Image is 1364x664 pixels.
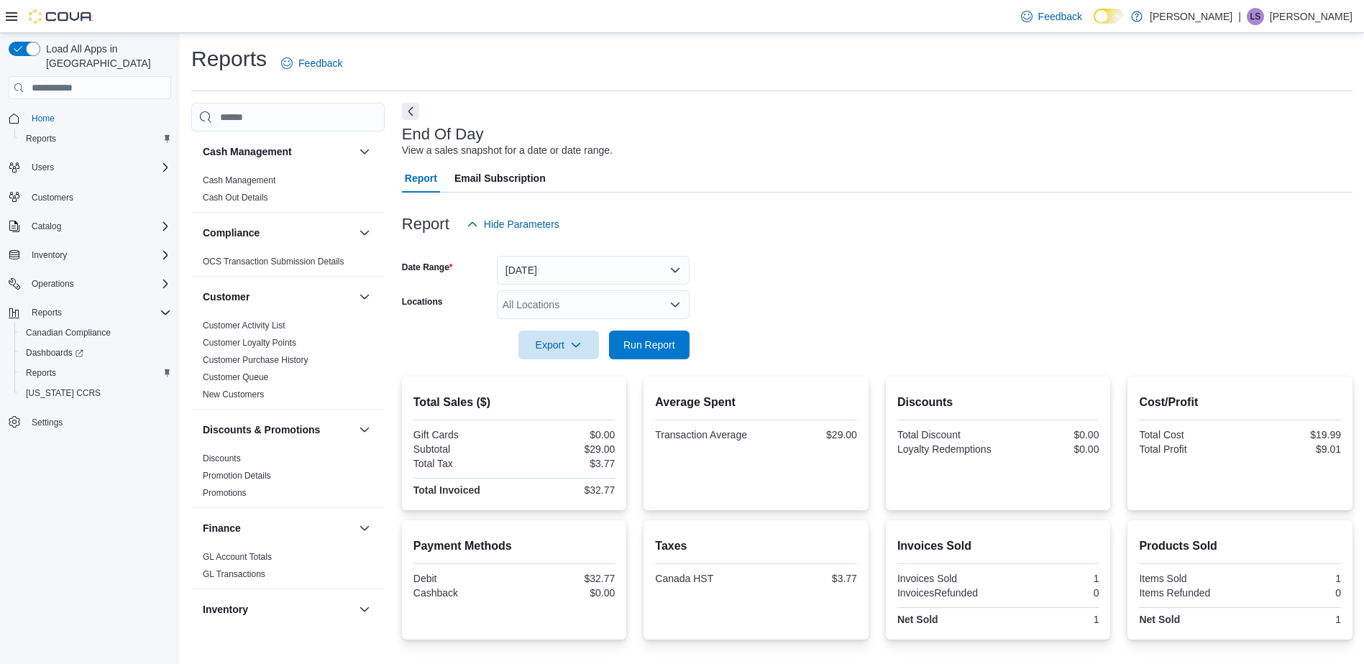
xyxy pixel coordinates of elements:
[26,304,68,321] button: Reports
[203,338,296,348] a: Customer Loyalty Points
[356,224,373,241] button: Compliance
[32,249,67,261] span: Inventory
[26,246,73,264] button: Inventory
[26,327,111,338] span: Canadian Compliance
[26,413,171,431] span: Settings
[20,130,171,147] span: Reports
[517,587,615,599] div: $0.00
[1139,587,1237,599] div: Items Refunded
[3,157,177,177] button: Users
[203,453,241,464] span: Discounts
[1015,2,1088,31] a: Feedback
[402,216,449,233] h3: Report
[1094,9,1124,24] input: Dark Mode
[203,471,271,481] a: Promotion Details
[3,216,177,236] button: Catalog
[203,602,248,617] h3: Inventory
[203,423,353,437] button: Discounts & Promotions
[203,257,344,267] a: OCS Transaction Submission Details
[1001,614,1099,625] div: 1
[897,429,995,441] div: Total Discount
[356,143,373,160] button: Cash Management
[26,275,80,292] button: Operations
[517,443,615,455] div: $29.00
[29,9,93,24] img: Cova
[20,344,89,361] a: Dashboards
[26,218,67,235] button: Catalog
[191,45,267,73] h1: Reports
[203,568,265,580] span: GL Transactions
[203,290,250,304] h3: Customer
[1139,394,1341,411] h2: Cost/Profit
[402,126,484,143] h3: End Of Day
[402,143,613,158] div: View a sales snapshot for a date or date range.
[402,296,443,308] label: Locations
[413,394,615,411] h2: Total Sales ($)
[203,354,308,366] span: Customer Purchase History
[454,164,546,193] span: Email Subscription
[20,130,62,147] a: Reports
[203,321,285,331] a: Customer Activity List
[26,188,171,206] span: Customers
[26,109,171,127] span: Home
[203,521,241,535] h3: Finance
[20,344,171,361] span: Dashboards
[1150,8,1232,25] p: [PERSON_NAME]
[1001,443,1099,455] div: $0.00
[413,587,511,599] div: Cashback
[1243,429,1341,441] div: $19.99
[20,384,106,402] a: [US_STATE] CCRS
[26,189,79,206] a: Customers
[413,458,511,469] div: Total Tax
[655,394,857,411] h2: Average Spent
[497,256,690,285] button: [DATE]
[3,186,177,207] button: Customers
[275,49,348,78] a: Feedback
[413,538,615,555] h2: Payment Methods
[413,443,511,455] div: Subtotal
[759,429,857,441] div: $29.00
[203,256,344,267] span: OCS Transaction Submission Details
[356,288,373,305] button: Customer
[26,304,171,321] span: Reports
[203,487,247,499] span: Promotions
[517,484,615,496] div: $32.77
[203,602,353,617] button: Inventory
[32,113,55,124] span: Home
[40,42,171,70] span: Load All Apps in [GEOGRAPHIC_DATA]
[356,520,373,537] button: Finance
[413,429,511,441] div: Gift Cards
[1250,8,1261,25] span: LS
[26,110,60,127] a: Home
[1139,429,1237,441] div: Total Cost
[203,569,265,579] a: GL Transactions
[203,337,296,349] span: Customer Loyalty Points
[484,217,559,231] span: Hide Parameters
[203,423,320,437] h3: Discounts & Promotions
[20,324,116,341] a: Canadian Compliance
[191,253,385,276] div: Compliance
[1270,8,1352,25] p: [PERSON_NAME]
[20,364,171,382] span: Reports
[517,429,615,441] div: $0.00
[203,372,268,383] span: Customer Queue
[1139,614,1180,625] strong: Net Sold
[26,159,171,176] span: Users
[14,363,177,383] button: Reports
[655,538,857,555] h2: Taxes
[203,175,275,185] a: Cash Management
[3,245,177,265] button: Inventory
[3,303,177,323] button: Reports
[20,384,171,402] span: Washington CCRS
[1243,587,1341,599] div: 0
[356,601,373,618] button: Inventory
[203,226,353,240] button: Compliance
[1243,443,1341,455] div: $9.01
[203,551,272,563] span: GL Account Totals
[32,417,63,428] span: Settings
[1001,587,1099,599] div: 0
[203,389,264,400] span: New Customers
[191,317,385,409] div: Customer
